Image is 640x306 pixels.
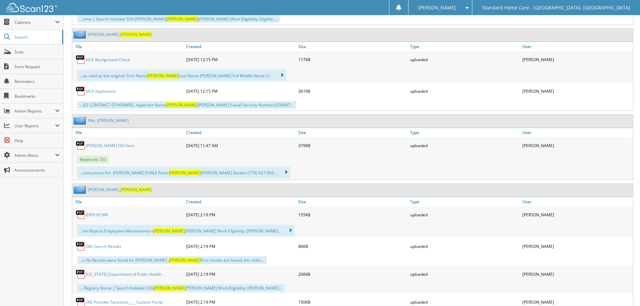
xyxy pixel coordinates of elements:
[88,187,152,192] a: [PERSON_NAME],[PERSON_NAME]
[14,34,59,40] span: Search
[86,299,163,305] a: OIG Provider Sanctions____ Custom Portal
[154,285,185,291] span: [PERSON_NAME]
[72,197,184,206] a: File
[184,239,297,253] div: [DATE] 2:19 PM
[409,208,521,221] div: uploaded
[184,267,297,281] div: [DATE] 2:19 PM
[76,86,86,96] img: PDF.png
[77,15,280,23] div: ...ome | Search Validate SSN [PERSON_NAME] [PERSON_NAME] Work Eligibility: Eligible ...
[297,84,409,98] div: 361KB
[88,118,129,123] a: Nile, [PERSON_NAME]
[166,16,198,22] span: [PERSON_NAME]
[14,19,55,25] span: Cabinets
[77,256,267,264] div: ...s No Results were found for [PERSON_NAME] , If no results are found, this indivi...
[14,93,60,99] span: Bookmarks
[521,84,633,98] div: [PERSON_NAME]
[77,156,109,163] span: Keywords: DD
[521,53,633,66] div: [PERSON_NAME]
[74,116,88,125] img: folder2.png
[74,185,88,194] img: folder2.png
[297,267,409,281] div: 206KB
[72,128,184,137] a: File
[297,197,409,206] a: Size
[409,84,521,98] div: uploaded
[120,187,152,192] span: [PERSON_NAME]
[147,73,179,79] span: [PERSON_NAME]
[418,6,456,10] span: [PERSON_NAME]
[521,128,633,137] a: User
[297,128,409,137] a: Size
[7,3,57,12] img: scan123-logo-white.svg
[184,128,297,137] a: Created
[409,239,521,253] div: uploaded
[184,42,297,51] a: Created
[14,108,55,114] span: Admin Reports
[521,208,633,221] div: [PERSON_NAME]
[72,42,184,51] a: File
[184,197,297,206] a: Created
[169,170,201,176] span: [PERSON_NAME]
[76,210,86,220] img: PDF.png
[409,267,521,281] div: uploaded
[606,274,640,306] iframe: Chat Widget
[86,212,108,218] a: IDPH HCWR
[88,32,152,37] a: [PERSON_NAME],[PERSON_NAME]
[77,101,296,109] div: ...ED CONTRACT OTHERWISE. Applicant Name [PERSON_NAME] Social Security Number3239667...
[76,269,86,279] img: PDF.png
[409,128,521,137] a: Type
[14,152,55,158] span: Admin Menu
[409,53,521,66] div: uploaded
[77,225,295,236] div: ...ion Rejects Employees Maintenance » [PERSON_NAME] Work Eligibility: [PERSON_NAME]...
[76,241,86,251] img: PDF.png
[184,84,297,98] div: [DATE] 12:15 PM
[74,30,88,39] img: folder2.png
[77,284,285,292] div: ... Registry Home | Search Validate SSN [PERSON_NAME] Work Eligibility: [PERSON_NAME]...
[153,228,185,234] span: [PERSON_NAME]
[86,88,116,94] a: HCA Application
[76,54,86,64] img: PDF.png
[184,53,297,66] div: [DATE] 12:15 PM
[521,267,633,281] div: [PERSON_NAME]
[86,244,121,249] a: OIG Search Results
[297,139,409,152] div: 379KB
[482,6,630,10] span: Standard Home Care - [GEOGRAPHIC_DATA], [GEOGRAPHIC_DATA]
[184,208,297,221] div: [DATE] 2:19 PM
[521,239,633,253] div: [PERSON_NAME]
[14,64,60,70] span: Form Request
[521,139,633,152] div: [PERSON_NAME]
[297,42,409,51] a: Size
[14,167,60,173] span: Announcements
[86,271,166,277] a: [US_STATE] Department of Public Health ...
[86,57,130,62] a: HCA Background Check
[14,49,60,55] span: Scan
[86,143,134,148] a: [PERSON_NAME] DD form
[521,42,633,51] a: User
[521,197,633,206] a: User
[184,139,297,152] div: [DATE] 11:47 AM
[409,139,521,152] div: uploaded
[409,42,521,51] a: Type
[14,79,60,84] span: Reminders
[14,138,60,143] span: Help
[169,257,201,263] span: [PERSON_NAME]
[409,197,521,206] a: Type
[166,102,198,108] span: [PERSON_NAME]
[77,167,290,178] div: ...nstructions For: [PERSON_NAME] R NILE From: [PERSON_NAME] Banker (773) 927-503...
[77,70,286,81] div: ...as valid as the original. First Name Last Name [PERSON_NAME] Full Middle Name Ci...
[297,239,409,253] div: 86KB
[297,208,409,221] div: 155KB
[14,123,55,129] span: User Reports
[120,32,152,37] span: [PERSON_NAME]
[297,53,409,66] div: 117KB
[76,140,86,150] img: PDF.png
